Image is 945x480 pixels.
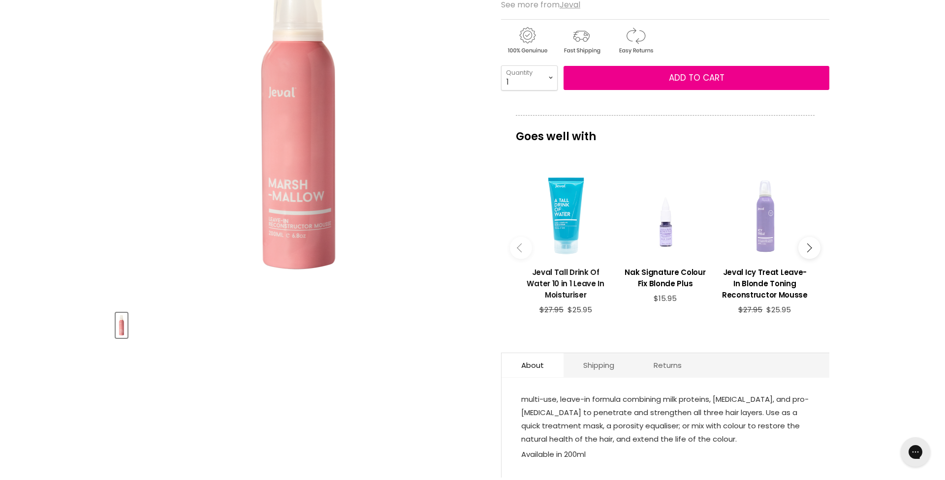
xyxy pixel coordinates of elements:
a: About [502,353,564,377]
img: genuine.gif [501,26,553,56]
iframe: Gorgias live chat messenger [896,434,935,470]
a: View product:Nak Signature Colour Fix Blonde Plus [620,259,710,294]
span: multi-use, leave-in formula combining milk proteins, [MEDICAL_DATA], and pro-[MEDICAL_DATA] to pe... [521,394,809,444]
button: Add to cart [564,66,829,90]
span: $15.95 [654,293,677,303]
h3: Jeval Tall Drink Of Water 10 in 1 Leave In Moisturiser [521,267,610,300]
a: Shipping [564,353,634,377]
span: $25.95 [567,304,592,315]
p: Goes well with [516,115,815,148]
span: Add to cart [669,72,724,84]
button: Jeval Marshmallow Leave-In Reconstructor Mousse [116,313,127,338]
span: $25.95 [766,304,791,315]
span: $27.95 [738,304,762,315]
a: Returns [634,353,701,377]
p: Available in 200ml [521,448,810,463]
img: Jeval Marshmallow Leave-In Reconstructor Mousse [117,314,126,337]
span: $27.95 [539,304,564,315]
select: Quantity [501,65,558,90]
h3: Nak Signature Colour Fix Blonde Plus [620,267,710,289]
div: Product thumbnails [114,310,485,338]
img: shipping.gif [555,26,607,56]
img: returns.gif [609,26,661,56]
h3: Jeval Icy Treat Leave-In Blonde Toning Reconstructor Mousse [720,267,810,300]
a: View product:Jeval Tall Drink Of Water 10 in 1 Leave In Moisturiser [521,259,610,305]
a: View product:Jeval Icy Treat Leave-In Blonde Toning Reconstructor Mousse [720,259,810,305]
